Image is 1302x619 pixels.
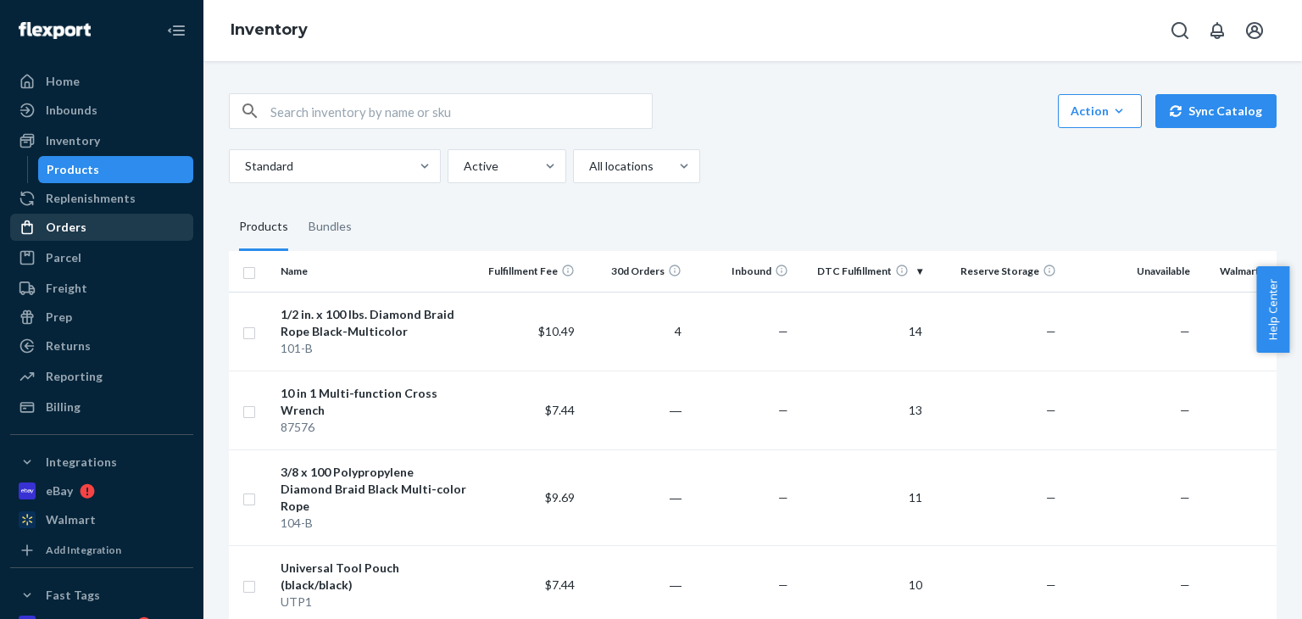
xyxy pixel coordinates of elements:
[19,22,91,39] img: Flexport logo
[46,399,81,415] div: Billing
[10,477,193,505] a: eBay
[778,324,788,338] span: —
[281,419,468,436] div: 87576
[217,6,321,55] ol: breadcrumbs
[1163,14,1197,47] button: Open Search Box
[1256,266,1289,353] button: Help Center
[10,97,193,124] a: Inbounds
[1180,490,1190,505] span: —
[538,324,575,338] span: $10.49
[1046,403,1056,417] span: —
[10,449,193,476] button: Integrations
[545,577,575,592] span: $7.44
[46,368,103,385] div: Reporting
[581,449,688,545] td: ―
[10,393,193,421] a: Billing
[10,275,193,302] a: Freight
[46,249,81,266] div: Parcel
[309,204,352,251] div: Bundles
[1046,324,1056,338] span: —
[795,292,929,371] td: 14
[1155,94,1277,128] button: Sync Catalog
[10,363,193,390] a: Reporting
[688,251,795,292] th: Inbound
[47,161,99,178] div: Products
[10,185,193,212] a: Replenishments
[10,506,193,533] a: Walmart
[231,20,308,39] a: Inventory
[462,158,464,175] input: Active
[474,251,581,292] th: Fulfillment Fee
[270,94,652,128] input: Search inventory by name or sku
[46,337,91,354] div: Returns
[10,127,193,154] a: Inventory
[778,403,788,417] span: —
[281,515,468,532] div: 104-B
[281,464,468,515] div: 3/8 x 100 Polypropylene Diamond Braid Black Multi-color Rope
[778,577,788,592] span: —
[587,158,589,175] input: All locations
[1071,103,1129,120] div: Action
[10,68,193,95] a: Home
[545,403,575,417] span: $7.44
[795,251,929,292] th: DTC Fulfillment
[795,449,929,545] td: 11
[1180,577,1190,592] span: —
[46,309,72,326] div: Prep
[281,385,468,419] div: 10 in 1 Multi-function Cross Wrench
[929,251,1063,292] th: Reserve Storage
[1180,324,1190,338] span: —
[10,214,193,241] a: Orders
[46,102,97,119] div: Inbounds
[46,454,117,471] div: Integrations
[581,251,688,292] th: 30d Orders
[46,73,80,90] div: Home
[10,332,193,360] a: Returns
[46,482,73,499] div: eBay
[281,306,468,340] div: 1/2 in. x 100 lbs. Diamond Braid Rope Black-Multicolor
[1046,490,1056,505] span: —
[281,594,468,611] div: UTP1
[1058,94,1142,128] button: Action
[46,543,121,557] div: Add Integration
[46,190,136,207] div: Replenishments
[46,587,100,604] div: Fast Tags
[545,490,575,505] span: $9.69
[10,304,193,331] a: Prep
[243,158,245,175] input: Standard
[46,132,100,149] div: Inventory
[46,511,96,528] div: Walmart
[1046,577,1056,592] span: —
[1200,14,1234,47] button: Open notifications
[281,340,468,357] div: 101-B
[38,156,194,183] a: Products
[1238,14,1271,47] button: Open account menu
[581,292,688,371] td: 4
[581,371,688,449] td: ―
[795,371,929,449] td: 13
[1063,251,1197,292] th: Unavailable
[274,251,475,292] th: Name
[239,204,288,251] div: Products
[281,560,468,594] div: Universal Tool Pouch (black/black)
[10,540,193,560] a: Add Integration
[46,280,87,297] div: Freight
[778,490,788,505] span: —
[46,219,86,236] div: Orders
[10,244,193,271] a: Parcel
[10,582,193,609] button: Fast Tags
[159,14,193,47] button: Close Navigation
[1180,403,1190,417] span: —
